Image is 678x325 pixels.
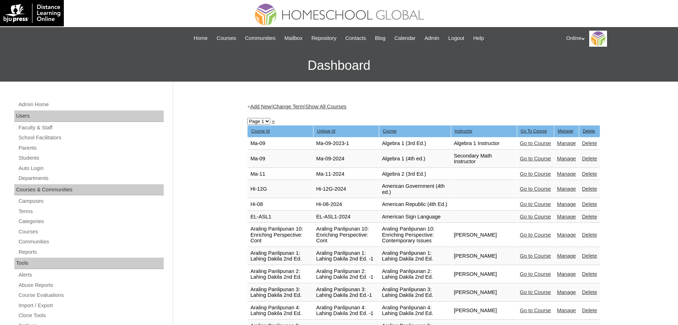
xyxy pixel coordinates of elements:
u: Course [383,129,397,134]
span: Contacts [345,34,366,42]
a: Delete [582,253,597,259]
a: Alerts [18,270,164,279]
a: Students [18,154,164,162]
td: Algebra 1 (4th ed.) [379,150,451,168]
td: Algebra 2 (3rd Ed.) [379,168,451,180]
td: [PERSON_NAME] [451,302,517,320]
a: Delete [582,214,597,220]
a: Reports [18,248,164,257]
a: Manage [557,271,576,277]
div: Tools [14,258,164,269]
a: Import / Export [18,301,164,310]
td: Araling Panlipunan 2: Lahing Dakila 2nd Ed. [379,265,451,283]
h3: Dashboard [4,50,674,82]
td: American Republic (4th Ed.) [379,198,451,211]
td: Ma-09-2023-1 [313,138,379,150]
a: Go to Course [520,171,551,177]
a: Manage [557,232,576,238]
a: Mailbox [281,34,306,42]
a: Go to Course [520,156,551,161]
td: Ma-09 [248,150,313,168]
u: Go To Course [521,129,547,134]
a: Manage [557,140,576,146]
a: Repository [308,34,340,42]
td: Ma-11 [248,168,313,180]
a: Communities [241,34,279,42]
a: Delete [582,232,597,238]
td: Araling Panlipunan 10: Enriching Perspective: Cont [248,223,313,247]
td: American Sign Language [379,211,451,223]
a: Auto Login [18,164,164,173]
a: Manage [557,253,576,259]
td: Araling Panlipunan 4: Lahing Dakila 2nd Ed. [248,302,313,320]
td: [PERSON_NAME] [451,284,517,301]
a: Delete [582,171,597,177]
u: Manage [558,129,573,134]
a: Go to Course [520,186,551,192]
a: Go to Course [520,214,551,220]
td: [PERSON_NAME] [451,223,517,247]
span: Repository [311,34,336,42]
a: Delete [582,186,597,192]
a: Terms [18,207,164,216]
a: Go to Course [520,253,551,259]
img: Online Academy [589,31,607,47]
a: Departments [18,174,164,183]
a: Admin [421,34,443,42]
a: Courses [213,34,240,42]
td: Araling Panlipunan 2: Lahing Dakila 2nd Ed. [248,265,313,283]
a: Manage [557,171,576,177]
a: Courses [18,227,164,236]
td: Araling Panlipunan 4: Lahing Dakila 2nd Ed. [379,302,451,320]
a: Delete [582,156,597,161]
td: EL-ASL1-2024 [313,211,379,223]
a: Go to Course [520,308,551,313]
td: [PERSON_NAME] [451,265,517,283]
a: Manage [557,201,576,207]
u: Delete [583,129,595,134]
a: Show All Courses [306,104,347,109]
td: Araling Panlipunan 3: Lahing Dakila 2nd Ed. [248,284,313,301]
td: Araling Panlipunan 1: Lahing Dakila 2nd Ed. [379,247,451,265]
span: Courses [216,34,236,42]
a: Admin Home [18,100,164,109]
a: » [272,118,275,124]
a: Parents [18,144,164,153]
td: Ma-09-2024 [313,150,379,168]
a: Campuses [18,197,164,206]
a: Abuse Reports [18,281,164,290]
a: Delete [582,289,597,295]
div: Users [14,110,164,122]
div: Online [566,31,671,47]
a: Delete [582,201,597,207]
a: Home [190,34,211,42]
span: Logout [448,34,464,42]
a: Delete [582,140,597,146]
u: Unique Id [317,129,335,134]
span: Communities [245,34,276,42]
span: Calendar [394,34,416,42]
img: logo-white.png [4,4,60,23]
div: Courses & Communities [14,184,164,196]
td: Hi-08 [248,198,313,211]
td: Araling Panlipunan 3: Lahing Dakila 2nd Ed.-1 [313,284,379,301]
td: Algebra 1 Instructor [451,138,517,150]
a: Faculty & Staff [18,123,164,132]
span: Blog [375,34,385,42]
td: [PERSON_NAME] [451,247,517,265]
a: Calendar [391,34,419,42]
a: Manage [557,308,576,313]
td: Hi-08-2024 [313,198,379,211]
td: EL-ASL1 [248,211,313,223]
span: Admin [424,34,439,42]
a: Go to Course [520,271,551,277]
a: Change Term [273,104,304,109]
div: + | | [247,103,600,110]
u: Instructor [455,129,473,134]
td: Araling Panlipunan 2: Lahing Dakila 2nd Ed. -1 [313,265,379,283]
a: Manage [557,186,576,192]
a: Go to Course [520,201,551,207]
a: Delete [582,308,597,313]
td: Araling Panlipunan 4: Lahing Dakila 2nd Ed. -1 [313,302,379,320]
span: Home [194,34,208,42]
